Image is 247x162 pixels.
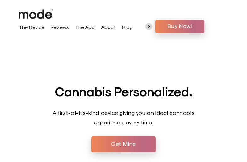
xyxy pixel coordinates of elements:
[145,23,152,30] a: 0
[19,24,44,30] a: The Device
[160,21,199,31] span: Buy Now!
[122,24,133,30] a: Blog
[75,24,95,30] a: The App
[51,24,69,30] a: Reviews
[155,20,204,33] a: Buy Now!
[101,24,116,30] a: About
[91,136,156,152] a: Get Mine
[39,108,209,127] p: A first-of-its-kind device giving you an ideal cannabis experience, every time.
[19,83,228,99] h1: Cannabis Personalized.
[96,139,151,148] span: Get Mine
